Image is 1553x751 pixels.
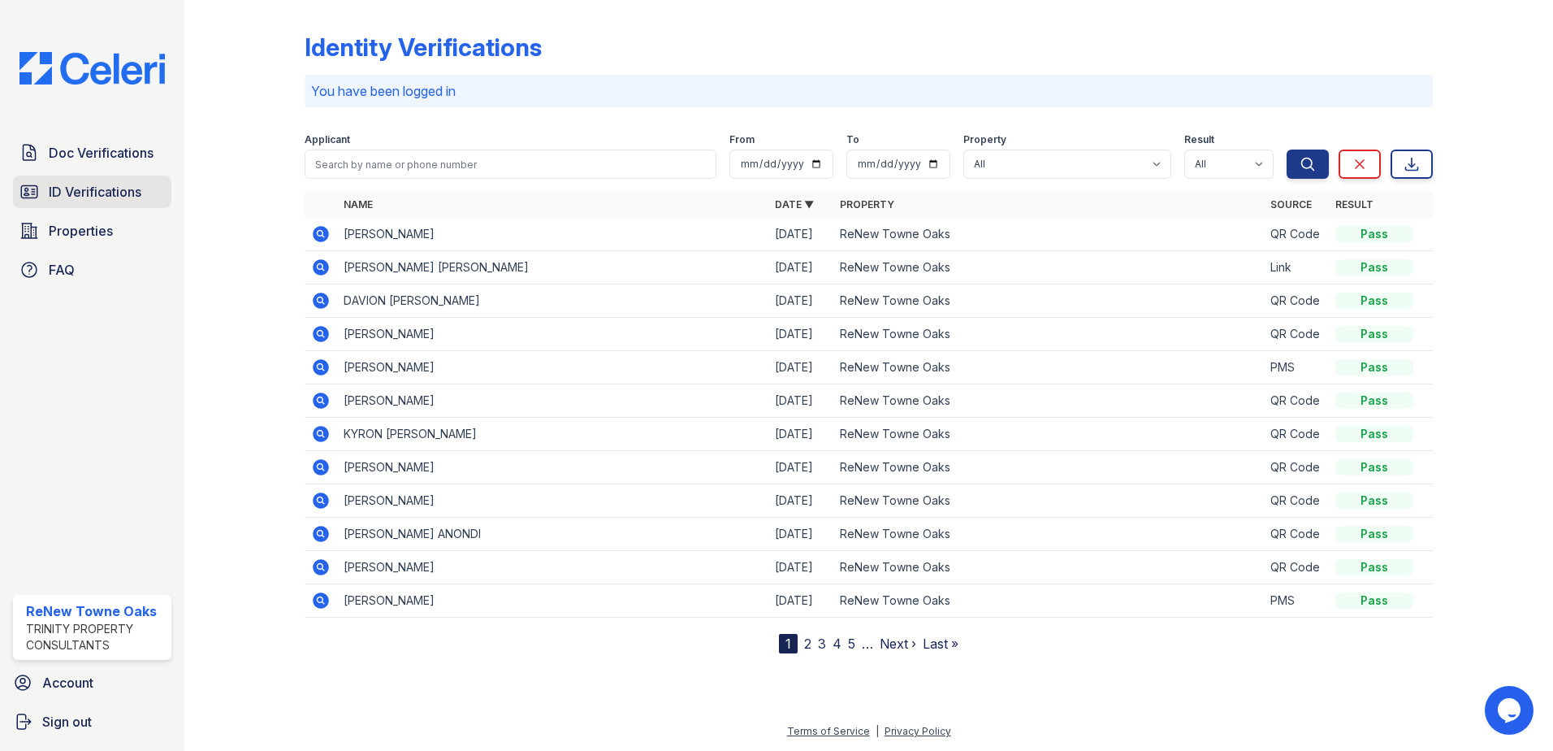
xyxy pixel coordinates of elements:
td: [DATE] [768,251,833,284]
td: ReNew Towne Oaks [833,451,1265,484]
label: Result [1184,133,1214,146]
a: 4 [833,636,841,652]
td: [PERSON_NAME] [337,551,768,584]
td: [PERSON_NAME] [337,218,768,251]
td: ReNew Towne Oaks [833,418,1265,451]
a: Properties [13,215,171,247]
td: [PERSON_NAME] [337,451,768,484]
a: Date ▼ [775,198,814,211]
td: [DATE] [768,518,833,551]
td: ReNew Towne Oaks [833,284,1265,318]
td: [PERSON_NAME] [337,484,768,518]
div: Pass [1335,459,1413,475]
a: Doc Verifications [13,137,171,169]
span: Sign out [42,712,92,731]
td: QR Code [1264,518,1329,551]
td: ReNew Towne Oaks [833,551,1265,584]
span: FAQ [49,260,75,280]
td: [DATE] [768,484,833,518]
td: [DATE] [768,351,833,384]
a: 5 [848,636,855,652]
div: Pass [1335,526,1413,542]
label: To [846,133,859,146]
span: Properties [49,221,113,241]
span: … [862,634,873,653]
img: CE_Logo_Blue-a8612792a0a2168367f1c8372b55b34899dd931a85d93a1a3d3e32e68fde9ad4.png [6,52,178,85]
td: [PERSON_NAME] [337,318,768,351]
td: ReNew Towne Oaks [833,351,1265,384]
a: ID Verifications [13,176,171,208]
td: [DATE] [768,551,833,584]
td: [PERSON_NAME] [337,351,768,384]
a: Name [344,198,373,211]
td: QR Code [1264,218,1329,251]
td: QR Code [1264,418,1329,451]
div: Pass [1335,226,1413,242]
div: ReNew Towne Oaks [26,601,165,621]
div: Pass [1335,359,1413,375]
div: Identity Verifications [305,33,542,62]
div: Pass [1335,426,1413,442]
td: ReNew Towne Oaks [833,218,1265,251]
td: PMS [1264,351,1329,384]
div: Pass [1335,559,1413,575]
a: Account [6,666,178,699]
div: Pass [1335,493,1413,509]
td: [DATE] [768,584,833,618]
td: [DATE] [768,284,833,318]
div: Trinity Property Consultants [26,621,165,653]
label: Applicant [305,133,350,146]
a: FAQ [13,254,171,286]
td: [PERSON_NAME] ANONDI [337,518,768,551]
td: [PERSON_NAME] [PERSON_NAME] [337,251,768,284]
div: | [876,725,879,737]
a: Next › [880,636,916,652]
td: KYRON [PERSON_NAME] [337,418,768,451]
a: Source [1270,198,1312,211]
a: Privacy Policy [885,725,951,737]
td: QR Code [1264,484,1329,518]
td: [DATE] [768,418,833,451]
span: Doc Verifications [49,143,154,163]
div: Pass [1335,293,1413,309]
td: [PERSON_NAME] [337,384,768,418]
td: Link [1264,251,1329,284]
a: 2 [804,636,811,652]
a: Result [1335,198,1373,211]
a: Last » [923,636,958,652]
td: DAVION [PERSON_NAME] [337,284,768,318]
label: From [729,133,755,146]
td: ReNew Towne Oaks [833,318,1265,351]
td: QR Code [1264,451,1329,484]
td: QR Code [1264,551,1329,584]
span: Account [42,673,93,692]
div: Pass [1335,593,1413,609]
td: QR Code [1264,318,1329,351]
div: 1 [779,634,798,653]
a: Property [840,198,894,211]
td: QR Code [1264,384,1329,418]
iframe: chat widget [1485,686,1537,735]
label: Property [963,133,1006,146]
div: Pass [1335,393,1413,409]
span: ID Verifications [49,182,141,202]
a: Sign out [6,705,178,738]
td: ReNew Towne Oaks [833,518,1265,551]
div: Pass [1335,259,1413,276]
td: [PERSON_NAME] [337,584,768,618]
p: You have been logged in [311,81,1426,101]
td: [DATE] [768,318,833,351]
td: ReNew Towne Oaks [833,251,1265,284]
div: Pass [1335,326,1413,342]
td: [DATE] [768,384,833,418]
a: Terms of Service [787,725,870,737]
td: [DATE] [768,218,833,251]
td: [DATE] [768,451,833,484]
td: QR Code [1264,284,1329,318]
input: Search by name or phone number [305,150,716,179]
td: ReNew Towne Oaks [833,484,1265,518]
td: PMS [1264,584,1329,618]
a: 3 [818,636,826,652]
td: ReNew Towne Oaks [833,584,1265,618]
